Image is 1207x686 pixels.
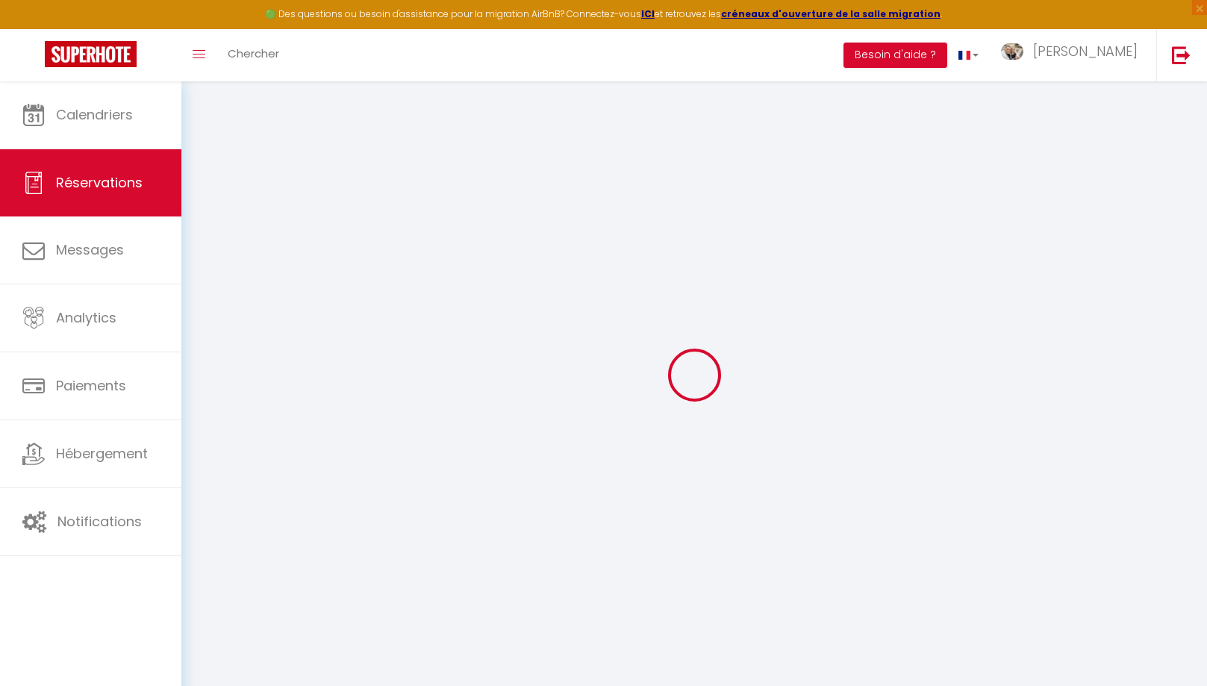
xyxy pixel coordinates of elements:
[990,29,1156,81] a: ... [PERSON_NAME]
[12,6,57,51] button: Ouvrir le widget de chat LiveChat
[843,43,947,68] button: Besoin d'aide ?
[641,7,655,20] a: ICI
[56,240,124,259] span: Messages
[216,29,290,81] a: Chercher
[56,173,143,192] span: Réservations
[228,46,279,61] span: Chercher
[1172,46,1191,64] img: logout
[56,308,116,327] span: Analytics
[45,41,137,67] img: Super Booking
[57,512,142,531] span: Notifications
[1033,42,1138,60] span: [PERSON_NAME]
[56,105,133,124] span: Calendriers
[56,444,148,463] span: Hébergement
[56,376,126,395] span: Paiements
[1001,43,1023,60] img: ...
[721,7,941,20] a: créneaux d'ouverture de la salle migration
